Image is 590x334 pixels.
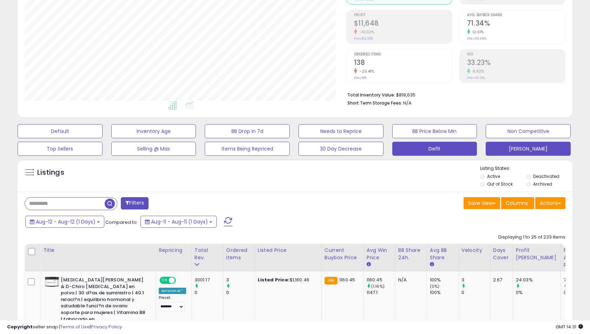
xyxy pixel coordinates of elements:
small: Prev: 185 [354,76,367,80]
div: Ordered Items [226,247,252,261]
div: Profit After Returns [564,247,589,269]
div: Total Rev. [195,247,220,261]
h2: 138 [354,59,452,68]
div: BB Share 24h. [398,247,424,261]
h2: $11,648 [354,19,452,29]
span: Aug-11 - Aug-11 (1 Days) [151,218,208,225]
b: Total Inventory Value: [347,92,395,98]
img: 41ontLJb2lL._SL40_.jpg [45,277,59,287]
small: (0%) [430,283,440,289]
div: 2.67 [493,277,507,283]
small: FBA [324,277,337,285]
span: Compared to: [105,219,138,226]
span: ROI [467,53,565,56]
span: N/A [403,100,412,106]
small: Avg BB Share. [430,261,434,268]
div: 0 [195,289,223,296]
b: [MEDICAL_DATA][PERSON_NAME] & D-Chiro [MEDICAL_DATA] en polvo | 30 d?as de suministro | 40:1 rela... [61,277,146,331]
button: Save View [464,197,500,209]
button: Inventory Age [111,124,196,138]
button: Default [18,124,103,138]
span: ON [160,278,169,283]
div: 3 [461,277,490,283]
div: Preset: [159,295,186,311]
a: Privacy Policy [91,323,122,330]
span: Ordered Items [354,53,452,56]
button: BB Price Below Min [392,124,477,138]
small: -25.41% [357,69,374,74]
span: 1160.45 [339,276,355,283]
div: Velocity [461,247,487,254]
div: 0 [226,289,255,296]
span: 2025-08-13 14:31 GMT [556,323,583,330]
small: Prev: $12,988 [354,36,373,41]
small: -10.32% [357,29,374,35]
div: 3001.17 [195,277,223,283]
strong: Copyright [7,323,33,330]
a: Terms of Use [60,323,90,330]
button: Selling @ Max [111,142,196,156]
div: Title [43,247,153,254]
h2: 33.23% [467,59,565,68]
div: 24.03% [516,277,560,283]
button: Non Competitive [486,124,571,138]
button: Filters [121,197,148,209]
div: 0% [516,289,560,296]
small: 12.01% [470,29,484,35]
div: Amazon AI * [159,288,186,294]
button: Columns [501,197,534,209]
label: Out of Stock [487,181,513,187]
button: BB Drop in 7d [205,124,290,138]
button: Deflt [392,142,477,156]
div: Displaying 1 to 25 of 233 items [498,234,565,241]
button: Actions [535,197,565,209]
span: Avg. Buybox Share [467,13,565,17]
h2: 71.34% [467,19,565,29]
h5: Listings [37,168,64,178]
button: Top Sellers [18,142,103,156]
span: Profit [354,13,452,17]
small: Prev: 63.69% [467,36,486,41]
label: Archived [533,181,552,187]
li: $819,635 [347,90,560,99]
div: Avg BB Share [430,247,455,261]
div: Listed Price [258,247,319,254]
div: Repricing [159,247,189,254]
div: 1147.1 [367,289,395,296]
button: [PERSON_NAME] [486,142,571,156]
small: (1.16%) [371,283,385,289]
div: 0 [461,289,490,296]
label: Deactivated [533,173,559,179]
div: Profit [PERSON_NAME] [516,247,558,261]
div: $1,160.46 [258,277,316,283]
button: 30 Day Decrease [299,142,383,156]
button: Needs to Reprice [299,124,383,138]
div: 100% [430,289,458,296]
b: Listed Price: [258,276,290,283]
span: Columns [506,200,528,207]
div: Days Cover [493,247,510,261]
small: Avg Win Price. [367,261,371,268]
span: OFF [175,278,186,283]
span: Aug-12 - Aug-12 (1 Days) [36,218,96,225]
button: Aug-12 - Aug-12 (1 Days) [25,216,104,228]
div: seller snap | | [7,324,122,330]
div: 3 [226,277,255,283]
div: 1160.45 [367,277,395,283]
button: Items Being Repriced [205,142,290,156]
div: Current Buybox Price [324,247,361,261]
div: N/A [398,277,421,283]
b: Short Term Storage Fees: [347,100,402,106]
small: Prev: 30.51% [467,76,485,80]
div: 100% [430,277,458,283]
button: Aug-11 - Aug-11 (1 Days) [140,216,217,228]
p: Listing States: [480,165,572,172]
div: Avg Win Price [367,247,392,261]
small: 8.92% [470,69,484,74]
label: Active [487,173,500,179]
